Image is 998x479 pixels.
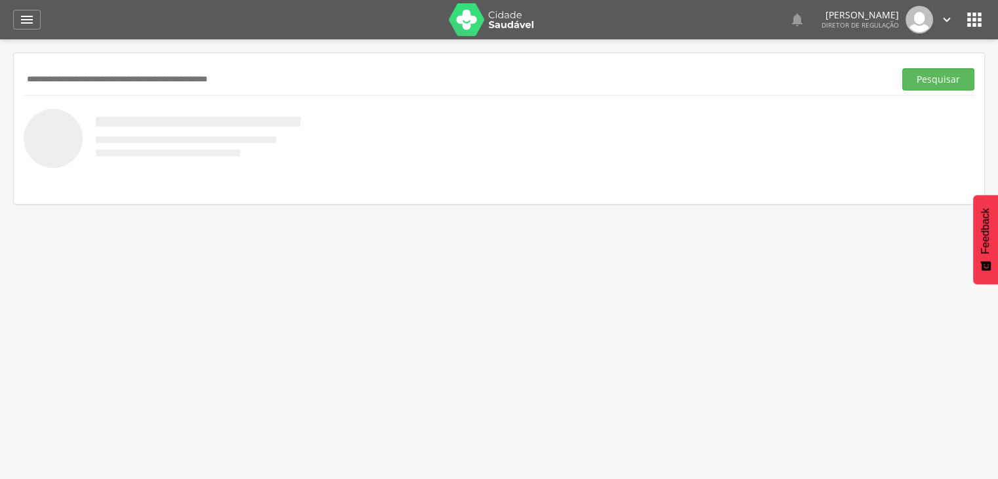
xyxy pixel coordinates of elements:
a:  [940,6,954,33]
i:  [964,9,985,30]
i:  [789,12,805,28]
a:  [789,6,805,33]
a:  [13,10,41,30]
i:  [19,12,35,28]
i:  [940,12,954,27]
button: Pesquisar [902,68,974,91]
span: Feedback [980,208,991,254]
button: Feedback - Mostrar pesquisa [973,195,998,284]
span: Diretor de regulação [821,20,899,30]
p: [PERSON_NAME] [821,10,899,20]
